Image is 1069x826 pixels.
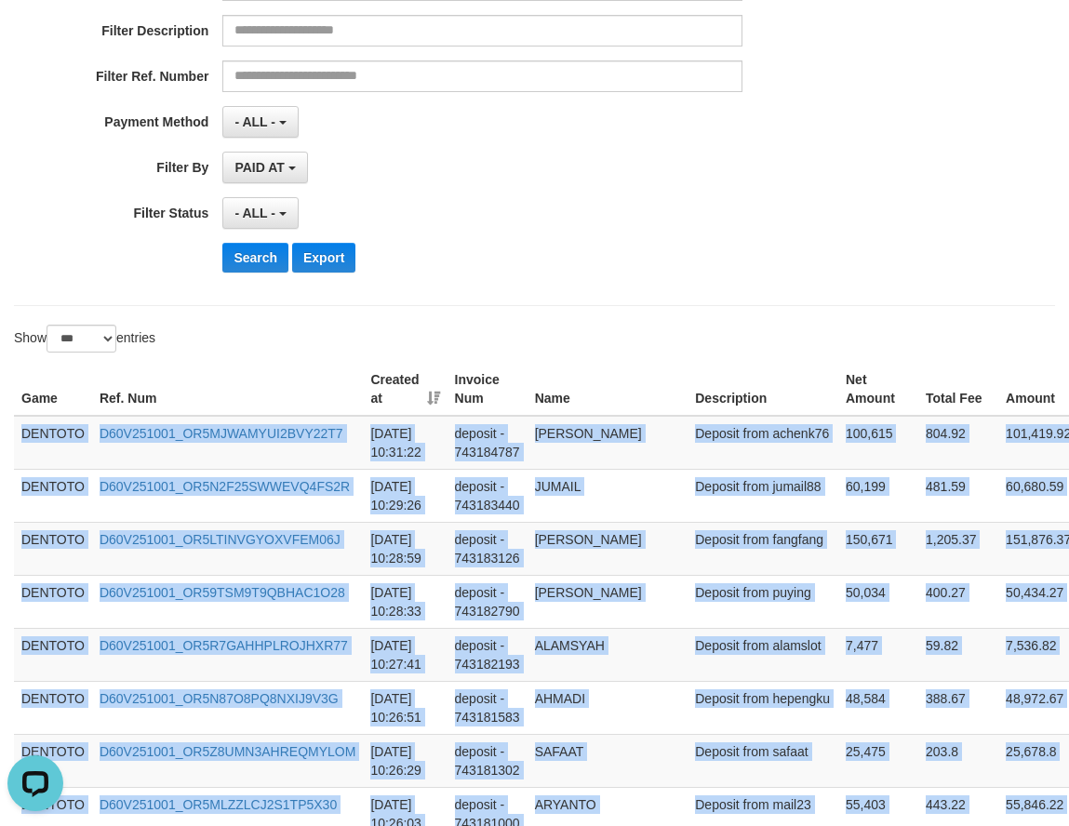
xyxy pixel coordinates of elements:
td: Deposit from safaat [688,734,838,787]
td: deposit - 743183440 [448,469,528,522]
a: D60V251001_OR5Z8UMN3AHREQMYLOM [100,744,355,759]
td: DENTOTO [14,416,92,470]
th: Created at: activate to sort column ascending [363,363,447,416]
td: [DATE] 10:28:59 [363,522,447,575]
th: Total Fee [918,363,998,416]
td: deposit - 743182193 [448,628,528,681]
td: Deposit from alamslot [688,628,838,681]
select: Showentries [47,325,116,353]
td: ALAMSYAH [528,628,688,681]
td: deposit - 743181583 [448,681,528,734]
td: 400.27 [918,575,998,628]
td: deposit - 743181302 [448,734,528,787]
td: Deposit from puying [688,575,838,628]
td: Deposit from achenk76 [688,416,838,470]
th: Description [688,363,838,416]
th: Game [14,363,92,416]
td: deposit - 743183126 [448,522,528,575]
th: Ref. Num [92,363,363,416]
td: [DATE] 10:26:29 [363,734,447,787]
td: Deposit from fangfang [688,522,838,575]
td: JUMAIL [528,469,688,522]
span: - ALL - [234,206,275,220]
a: D60V251001_OR5LTINVGYOXVFEM06J [100,532,341,547]
td: [DATE] 10:31:22 [363,416,447,470]
button: - ALL - [222,106,298,138]
td: 25,475 [838,734,918,787]
button: - ALL - [222,197,298,229]
a: D60V251001_OR5N87O8PQ8NXIJ9V3G [100,691,339,706]
td: SAFAAT [528,734,688,787]
a: D60V251001_OR5R7GAHHPLROJHXR77 [100,638,348,653]
a: D60V251001_OR59TSM9T9QBHAC1O28 [100,585,345,600]
td: [DATE] 10:27:41 [363,628,447,681]
td: Deposit from hepengku [688,681,838,734]
td: 481.59 [918,469,998,522]
button: Search [222,243,288,273]
a: D60V251001_OR5MLZZLCJ2S1TP5X30 [100,797,337,812]
td: 50,034 [838,575,918,628]
td: Deposit from jumail88 [688,469,838,522]
td: 48,584 [838,681,918,734]
td: 60,199 [838,469,918,522]
td: AHMADI [528,681,688,734]
th: Invoice Num [448,363,528,416]
span: - ALL - [234,114,275,129]
td: DENTOTO [14,681,92,734]
button: Export [292,243,355,273]
td: deposit - 743184787 [448,416,528,470]
td: 7,477 [838,628,918,681]
th: Net Amount [838,363,918,416]
label: Show entries [14,325,155,353]
td: 388.67 [918,681,998,734]
td: DENTOTO [14,522,92,575]
td: [PERSON_NAME] [528,575,688,628]
td: DENTOTO [14,628,92,681]
button: Open LiveChat chat widget [7,7,63,63]
td: [DATE] 10:28:33 [363,575,447,628]
td: [PERSON_NAME] [528,522,688,575]
td: 59.82 [918,628,998,681]
td: DENTOTO [14,469,92,522]
td: DENTOTO [14,575,92,628]
th: Name [528,363,688,416]
td: [DATE] 10:26:51 [363,681,447,734]
button: PAID AT [222,152,307,183]
span: PAID AT [234,160,284,175]
td: 804.92 [918,416,998,470]
td: 100,615 [838,416,918,470]
td: [DATE] 10:29:26 [363,469,447,522]
a: D60V251001_OR5MJWAMYUI2BVY22T7 [100,426,343,441]
td: 1,205.37 [918,522,998,575]
td: 203.8 [918,734,998,787]
a: D60V251001_OR5N2F25SWWEVQ4FS2R [100,479,350,494]
td: 150,671 [838,522,918,575]
td: DENTOTO [14,734,92,787]
td: [PERSON_NAME] [528,416,688,470]
td: deposit - 743182790 [448,575,528,628]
